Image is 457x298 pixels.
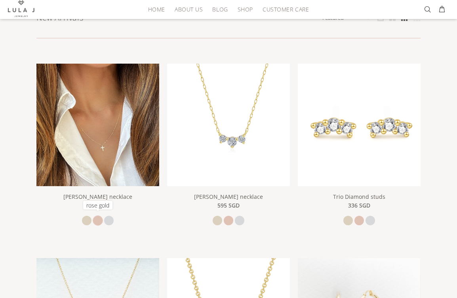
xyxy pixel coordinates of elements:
a: linear-gradient(135deg,rgba(255, 238, 179, 1) 0%, rgba(212, 175, 55, 1) 100%) [167,121,290,128]
span: Blog [212,6,228,12]
a: About Us [170,3,208,15]
a: HOME [143,3,170,15]
a: [PERSON_NAME] necklace [63,193,132,200]
span: HOME [148,6,165,12]
span: Shop [238,6,253,12]
a: rose gold [224,216,233,225]
span: Customer Care [263,6,309,12]
img: Lula Cross necklace [36,64,159,186]
span: About Us [175,6,203,12]
a: Customer Care [258,3,309,15]
a: [PERSON_NAME] necklace [194,193,263,200]
a: yellow gold [82,216,91,225]
span: 504 SGD [87,201,109,210]
a: white gold [104,216,114,225]
a: yellow gold [213,216,222,225]
a: rose gold [93,216,103,225]
a: Trio Diamond studs [333,193,385,200]
a: Blog [208,3,232,15]
span: 595 SGD [217,201,240,210]
a: linear-gradient(135deg,rgba(255, 238, 179, 1) 0%, rgba(212, 175, 55, 1) 100%) [298,121,421,128]
a: linear-gradient(135deg,rgba(255, 238, 179, 1) 0%, rgba(212, 175, 55, 1) 100%) Lula Cross necklace [36,121,159,128]
a: Shop [233,3,258,15]
a: white gold [235,216,244,225]
span: 336 SGD [348,201,370,210]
